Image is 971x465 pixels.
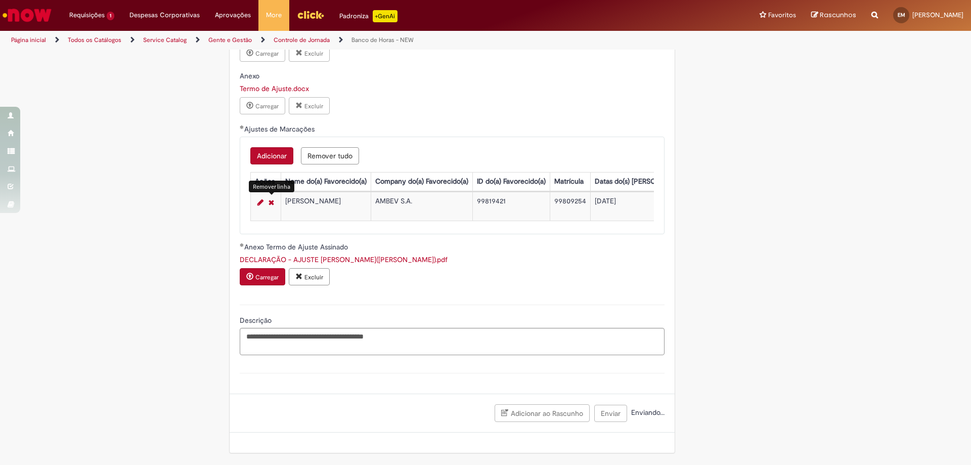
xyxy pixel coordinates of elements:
[244,242,350,251] span: Anexo Termo de Ajuste Assinado
[281,172,371,191] th: Nome do(a) Favorecido(a)
[472,192,550,221] td: 99819421
[240,328,665,355] textarea: Descrição
[371,192,472,221] td: AMBEV S.A.
[289,268,330,285] button: Excluir anexo DECLARAÇÃO - AJUSTE DE PONTO(GUSTAVO MATOS).pdf
[240,243,244,247] span: Obrigatório Preenchido
[8,31,640,50] ul: Trilhas de página
[629,408,665,417] span: Enviando...
[297,7,324,22] img: click_logo_yellow_360x200.png
[373,10,398,22] p: +GenAi
[255,196,266,208] a: Editar Linha 1
[143,36,187,44] a: Service Catalog
[240,84,309,93] a: Download de Termo de Ajuste.docx
[240,268,285,285] button: Carregar anexo de Anexo Termo de Ajuste Assinado Required
[249,181,294,192] div: Remover linha
[898,12,905,18] span: EM
[244,124,317,134] span: Ajustes de Marcações
[240,316,274,325] span: Descrição
[304,273,323,281] small: Excluir
[590,192,698,221] td: [DATE]
[912,11,963,19] span: [PERSON_NAME]
[68,36,121,44] a: Todos os Catálogos
[351,36,414,44] a: Banco de Horas - NEW
[266,196,277,208] a: Remover linha 1
[590,172,698,191] th: Datas do(s) [PERSON_NAME](s)
[250,147,293,164] button: Add a row for Ajustes de Marcações
[240,255,448,264] a: Download de DECLARAÇÃO - AJUSTE DE PONTO(GUSTAVO MATOS).pdf
[371,172,472,191] th: Company do(a) Favorecido(a)
[281,192,371,221] td: [PERSON_NAME]
[768,10,796,20] span: Favoritos
[208,36,252,44] a: Gente e Gestão
[240,71,261,80] span: Somente leitura - Anexo
[811,11,856,20] a: Rascunhos
[69,10,105,20] span: Requisições
[550,172,590,191] th: Matrícula
[107,12,114,20] span: 1
[250,172,281,191] th: Ações
[11,36,46,44] a: Página inicial
[240,125,244,129] span: Obrigatório Preenchido
[255,273,279,281] small: Carregar
[550,192,590,221] td: 99809254
[1,5,53,25] img: ServiceNow
[274,36,330,44] a: Controle de Jornada
[129,10,200,20] span: Despesas Corporativas
[266,10,282,20] span: More
[339,10,398,22] div: Padroniza
[301,147,359,164] button: Remove all rows for Ajustes de Marcações
[215,10,251,20] span: Aprovações
[472,172,550,191] th: ID do(a) Favorecido(a)
[820,10,856,20] span: Rascunhos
